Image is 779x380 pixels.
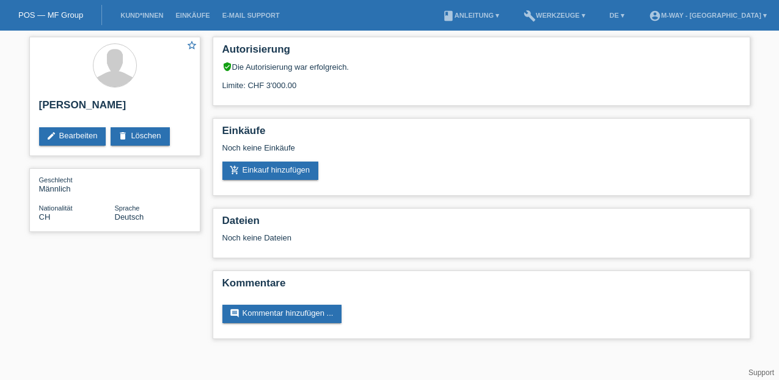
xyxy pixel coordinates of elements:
div: Noch keine Einkäufe [222,143,741,162]
h2: Dateien [222,215,741,233]
a: Support [748,368,774,377]
a: editBearbeiten [39,127,106,146]
a: star_border [186,40,197,53]
span: Schweiz [39,212,51,222]
i: comment [230,308,240,318]
a: E-Mail Support [216,12,286,19]
a: account_circlem-way - [GEOGRAPHIC_DATA] ▾ [643,12,773,19]
span: Geschlecht [39,176,73,184]
a: POS — MF Group [18,10,83,20]
i: add_shopping_cart [230,165,240,175]
i: edit [46,131,56,141]
div: Noch keine Dateien [222,233,596,242]
i: build [524,10,536,22]
h2: [PERSON_NAME] [39,99,191,117]
a: bookAnleitung ▾ [436,12,505,19]
a: Einkäufe [169,12,216,19]
div: Die Autorisierung war erfolgreich. [222,62,741,72]
div: Limite: CHF 3'000.00 [222,72,741,90]
i: verified_user [222,62,232,72]
i: delete [118,131,128,141]
a: commentKommentar hinzufügen ... [222,305,342,323]
div: Männlich [39,175,115,193]
a: buildWerkzeuge ▾ [518,12,591,19]
h2: Autorisierung [222,43,741,62]
i: star_border [186,40,197,51]
h2: Kommentare [222,277,741,296]
a: Kund*innen [114,12,169,19]
i: book [442,10,455,22]
span: Nationalität [39,204,73,212]
i: account_circle [649,10,661,22]
span: Sprache [115,204,140,212]
a: deleteLöschen [111,127,169,146]
a: DE ▾ [604,12,631,19]
h2: Einkäufe [222,125,741,143]
span: Deutsch [115,212,144,222]
a: add_shopping_cartEinkauf hinzufügen [222,162,319,180]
